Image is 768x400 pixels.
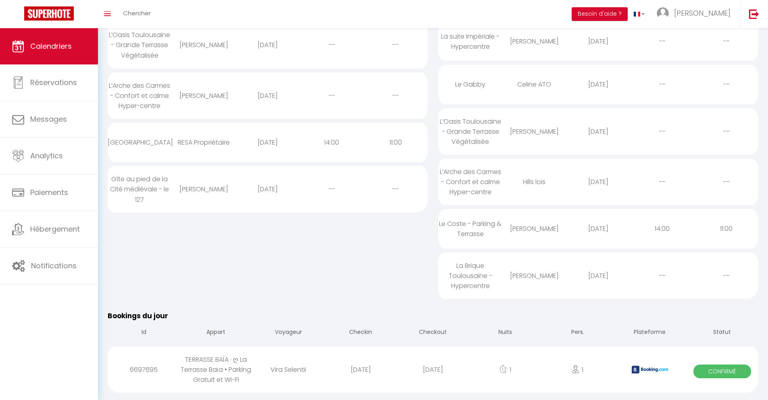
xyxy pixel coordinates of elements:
div: -- [364,83,428,109]
div: [DATE] [397,356,469,383]
th: Statut [686,321,758,344]
div: [DATE] [566,118,631,145]
div: 6697695 [108,356,180,383]
div: [DATE] [566,263,631,289]
div: L’Arche des Carmes - Confort et calme Hyper-centre [438,159,502,205]
div: [PERSON_NAME] [172,32,236,58]
th: Pers. [541,321,614,344]
th: Nuits [469,321,541,344]
div: -- [694,71,758,97]
div: [DATE] [566,71,631,97]
div: [DATE] [236,129,300,155]
span: Analytics [30,151,63,161]
img: ... [657,7,669,19]
div: -- [300,83,364,109]
div: [DATE] [566,216,631,242]
span: Calendriers [30,41,72,51]
span: Chercher [123,9,151,17]
div: -- [694,28,758,54]
div: -- [300,176,364,202]
div: [DATE] [325,356,397,383]
div: L’Oasis Toulousaine - Grande Terrasse Végétalisée [108,22,172,68]
div: Celine ATO [502,71,566,97]
span: Réservations [30,77,77,87]
span: Paiements [30,187,68,197]
button: Ouvrir le widget de chat LiveChat [6,3,31,27]
div: -- [694,169,758,195]
div: -- [300,32,364,58]
div: Gîte au pied de la Cité médiévale - le 127 [108,166,172,212]
th: Checkout [397,321,469,344]
div: 1 [469,356,541,383]
div: 11:00 [694,216,758,242]
div: Vira Selentii [252,356,325,383]
th: Appart [180,321,252,344]
img: Super Booking [24,6,74,21]
img: logout [749,9,759,19]
div: [PERSON_NAME] [172,176,236,202]
div: -- [364,32,428,58]
span: [PERSON_NAME] [674,8,731,18]
div: -- [630,71,694,97]
div: TERRASSE BAÏA · ღ La Terrasse Baïa • Parking Gratuit et Wi-Fi [180,346,252,393]
span: Notifications [31,261,77,271]
div: [DATE] [236,32,300,58]
div: [PERSON_NAME] [502,216,566,242]
div: [PERSON_NAME] [172,83,236,109]
div: Le Gabby [438,71,502,97]
span: Hébergement [30,224,80,234]
span: Confirmé [693,365,751,378]
div: RESA Propriétaire [172,129,236,155]
div: L’Arche des Carmes - Confort et calme Hyper-centre [108,73,172,119]
div: [PERSON_NAME] [502,263,566,289]
div: -- [630,28,694,54]
div: [DATE] [236,176,300,202]
div: [PERSON_NAME] [502,118,566,145]
div: 14:00 [300,129,364,155]
div: Hills lois [502,169,566,195]
div: Le Coste - Parking & Terrasse [438,211,502,247]
div: [DATE] [566,28,631,54]
div: -- [630,169,694,195]
div: 11:00 [364,129,428,155]
span: Messages [30,114,67,124]
div: [PERSON_NAME] [502,28,566,54]
span: Bookings du jour [108,311,168,321]
div: -- [694,118,758,145]
button: Besoin d'aide ? [572,7,628,21]
div: -- [694,263,758,289]
div: -- [630,118,694,145]
div: [DATE] [236,83,300,109]
div: -- [364,176,428,202]
div: [DATE] [566,169,631,195]
th: Voyageur [252,321,325,344]
div: 1 [541,356,614,383]
div: La Brique Toulousaine - Hypercentre [438,253,502,299]
th: Checkin [325,321,397,344]
th: Plateforme [614,321,686,344]
div: L’Oasis Toulousaine - Grande Terrasse Végétalisée [438,108,502,155]
img: booking2.png [632,366,668,373]
div: -- [630,263,694,289]
div: [GEOGRAPHIC_DATA] [108,129,172,155]
div: La suite Impériale - Hypercentre [438,23,502,60]
div: 14:00 [630,216,694,242]
th: Id [108,321,180,344]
